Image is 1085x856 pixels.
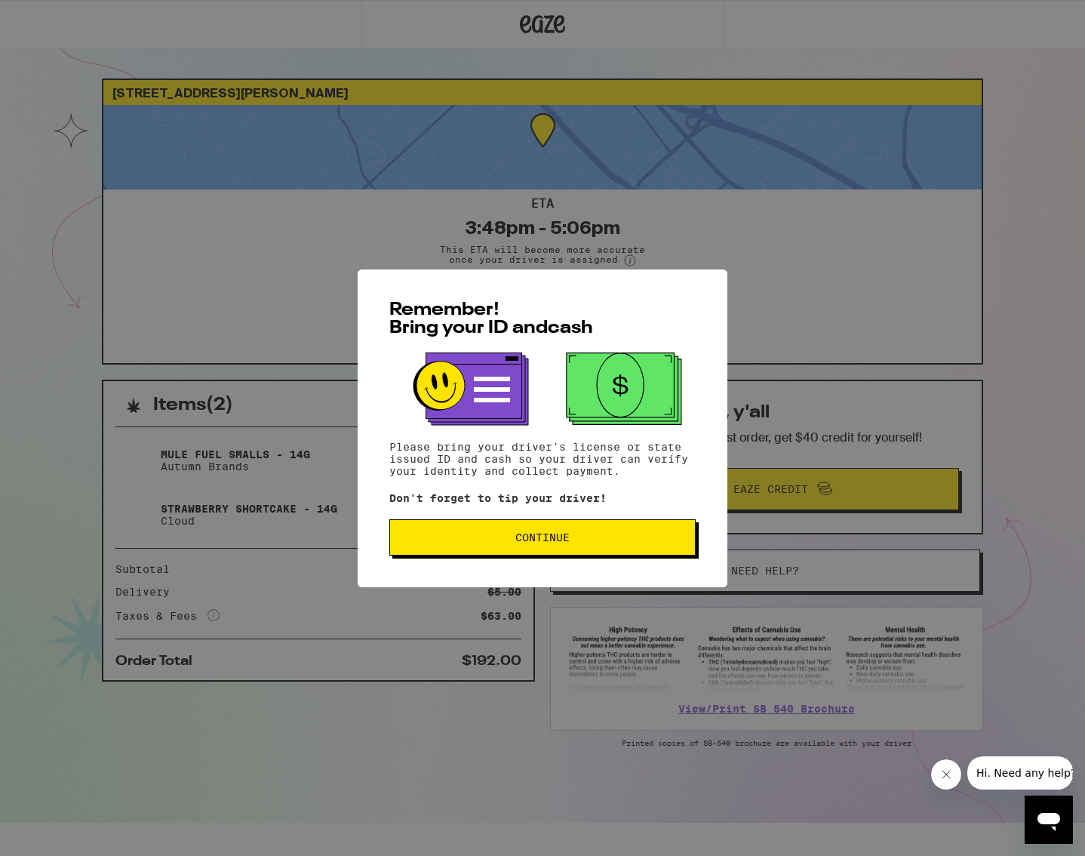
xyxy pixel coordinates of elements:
[389,519,696,556] button: Continue
[389,441,696,477] p: Please bring your driver's license or state issued ID and cash so your driver can verify your ide...
[389,492,696,504] p: Don't forget to tip your driver!
[931,759,961,790] iframe: Close message
[9,11,109,23] span: Hi. Need any help?
[967,756,1073,790] iframe: Message from company
[389,301,593,337] span: Remember! Bring your ID and cash
[1025,796,1073,844] iframe: Button to launch messaging window
[515,532,570,543] span: Continue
